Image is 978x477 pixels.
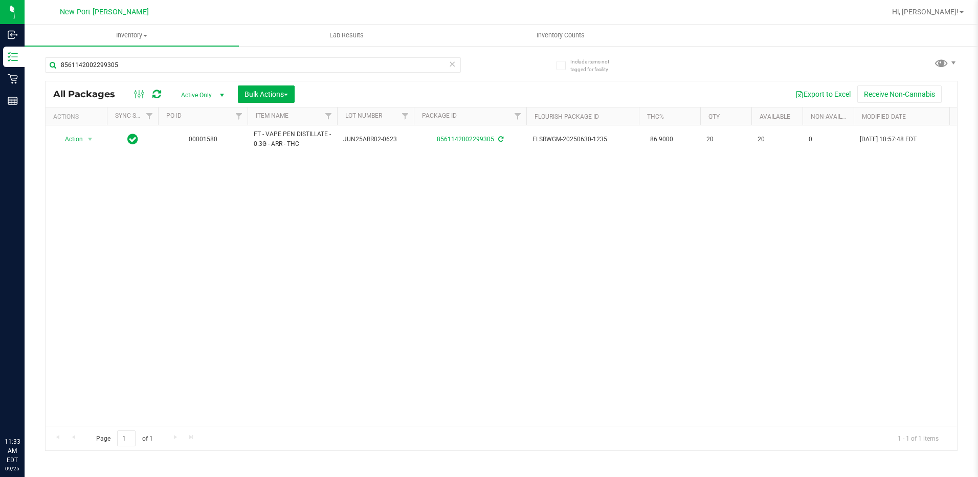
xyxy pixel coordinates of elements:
span: Lab Results [316,31,377,40]
input: Search Package ID, Item Name, SKU, Lot or Part Number... [45,57,461,73]
span: New Port [PERSON_NAME] [60,8,149,16]
a: THC% [647,113,664,120]
a: Package ID [422,112,457,119]
a: Modified Date [862,113,906,120]
button: Bulk Actions [238,85,295,103]
inline-svg: Retail [8,74,18,84]
span: 0 [809,135,848,144]
iframe: Resource center [10,395,41,426]
span: JUN25ARR02-0623 [343,135,408,144]
span: 20 [706,135,745,144]
span: Page of 1 [87,430,161,446]
a: Filter [509,107,526,125]
span: 20 [758,135,796,144]
a: Item Name [256,112,288,119]
a: Filter [397,107,414,125]
span: In Sync [127,132,138,146]
a: Available [760,113,790,120]
span: 1 - 1 of 1 items [890,430,947,446]
inline-svg: Reports [8,96,18,106]
a: Lot Number [345,112,382,119]
span: Sync from Compliance System [497,136,503,143]
span: All Packages [53,89,125,100]
a: Qty [708,113,720,120]
span: Inventory Counts [523,31,598,40]
a: Filter [141,107,158,125]
span: Clear [449,57,456,71]
span: 86.9000 [645,132,678,147]
a: 00001580 [189,136,217,143]
a: Inventory Counts [454,25,668,46]
span: FT - VAPE PEN DISTILLATE - 0.3G - ARR - THC [254,129,331,149]
inline-svg: Inbound [8,30,18,40]
a: PO ID [166,112,182,119]
a: 8561142002299305 [437,136,494,143]
span: Bulk Actions [244,90,288,98]
a: Non-Available [811,113,856,120]
p: 11:33 AM EDT [5,437,20,465]
div: Actions [53,113,103,120]
a: Filter [231,107,248,125]
p: 09/25 [5,465,20,472]
span: [DATE] 10:57:48 EDT [860,135,917,144]
button: Receive Non-Cannabis [857,85,942,103]
span: Hi, [PERSON_NAME]! [892,8,959,16]
a: Sync Status [115,112,154,119]
input: 1 [117,430,136,446]
span: select [84,132,97,146]
a: Filter [320,107,337,125]
span: Inventory [25,31,239,40]
span: Action [56,132,83,146]
a: Lab Results [239,25,453,46]
button: Export to Excel [789,85,857,103]
span: FLSRWGM-20250630-1235 [532,135,633,144]
inline-svg: Inventory [8,52,18,62]
a: Inventory [25,25,239,46]
span: Include items not tagged for facility [570,58,621,73]
a: Flourish Package ID [535,113,599,120]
